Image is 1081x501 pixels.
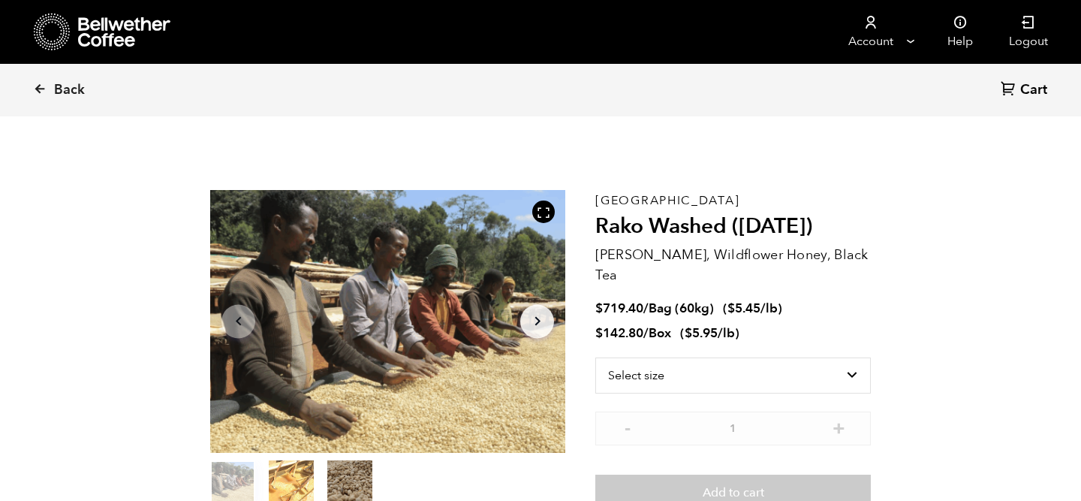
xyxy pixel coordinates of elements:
span: Back [54,81,85,99]
span: ( ) [723,300,782,317]
span: ( ) [680,324,739,342]
span: $ [727,300,735,317]
span: /lb [760,300,778,317]
a: Cart [1001,80,1051,101]
span: $ [595,324,603,342]
span: /lb [718,324,735,342]
span: / [643,300,649,317]
bdi: 142.80 [595,324,643,342]
span: Cart [1020,81,1047,99]
span: Box [649,324,671,342]
span: Bag (60kg) [649,300,714,317]
button: - [618,419,637,434]
bdi: 5.95 [685,324,718,342]
h2: Rako Washed ([DATE]) [595,214,871,240]
p: [PERSON_NAME], Wildflower Honey, Black Tea [595,245,871,285]
span: $ [685,324,692,342]
button: + [830,419,848,434]
span: / [643,324,649,342]
span: $ [595,300,603,317]
bdi: 5.45 [727,300,760,317]
bdi: 719.40 [595,300,643,317]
